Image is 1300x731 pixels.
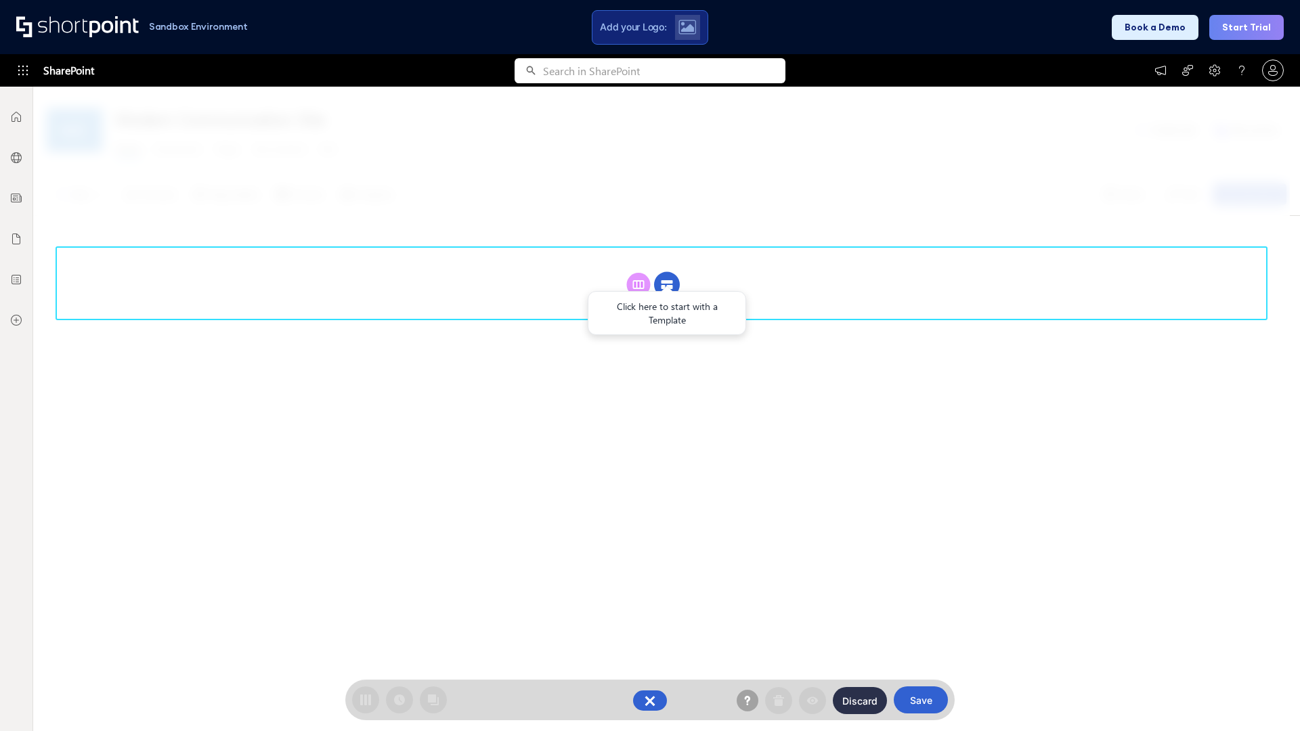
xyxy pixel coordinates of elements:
[1112,15,1198,40] button: Book a Demo
[1232,666,1300,731] iframe: Chat Widget
[600,21,666,33] span: Add your Logo:
[43,54,94,87] span: SharePoint
[543,58,785,83] input: Search in SharePoint
[678,20,696,35] img: Upload logo
[149,23,248,30] h1: Sandbox Environment
[894,686,948,713] button: Save
[1209,15,1284,40] button: Start Trial
[833,687,887,714] button: Discard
